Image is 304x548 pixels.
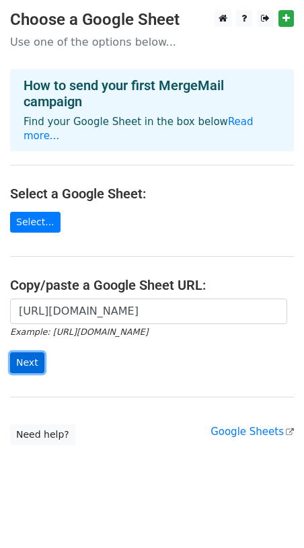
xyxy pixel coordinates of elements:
small: Example: [URL][DOMAIN_NAME] [10,327,148,337]
h3: Choose a Google Sheet [10,10,294,30]
a: Need help? [10,424,75,445]
input: Paste your Google Sheet URL here [10,299,287,324]
p: Use one of the options below... [10,35,294,49]
a: Google Sheets [211,426,294,438]
iframe: Chat Widget [237,483,304,548]
a: Select... [10,212,61,233]
h4: How to send your first MergeMail campaign [24,77,280,110]
h4: Copy/paste a Google Sheet URL: [10,277,294,293]
p: Find your Google Sheet in the box below [24,115,280,143]
a: Read more... [24,116,254,142]
h4: Select a Google Sheet: [10,186,294,202]
input: Next [10,352,44,373]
